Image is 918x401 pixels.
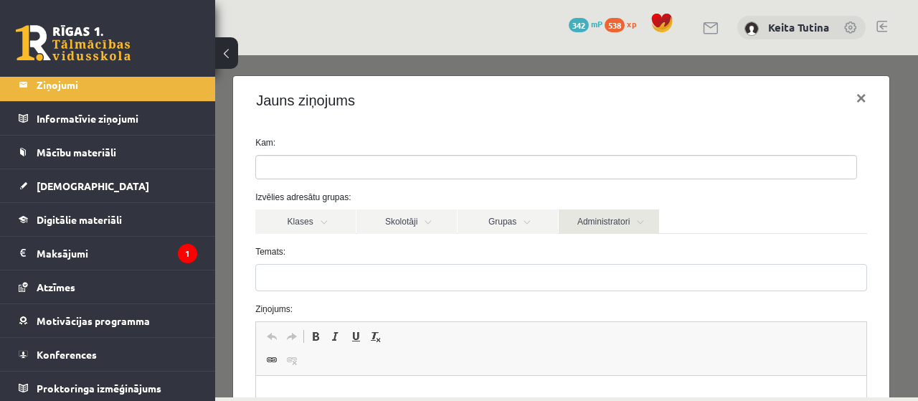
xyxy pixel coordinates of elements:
span: Konferences [37,348,97,361]
a: Bold (Ctrl+B) [90,272,110,291]
a: Mācību materiāli [19,136,197,169]
span: 538 [605,18,625,32]
a: 342 mP [569,18,602,29]
a: Maksājumi1 [19,237,197,270]
legend: Ziņojumi [37,68,197,101]
button: × [630,23,663,63]
label: Temats: [29,190,663,203]
span: Atzīmes [37,280,75,293]
a: Italic (Ctrl+I) [110,272,131,291]
span: 342 [569,18,589,32]
a: Remove Format [151,272,171,291]
a: Klases [40,154,141,179]
span: mP [591,18,602,29]
label: Ziņojums: [29,247,663,260]
h4: Jauns ziņojums [41,34,140,56]
legend: Informatīvie ziņojumi [37,102,197,135]
span: Motivācijas programma [37,314,150,327]
a: Undo (Ctrl+Z) [47,272,67,291]
a: Informatīvie ziņojumi [19,102,197,135]
a: Atzīmes [19,270,197,303]
a: Motivācijas programma [19,304,197,337]
span: xp [627,18,636,29]
span: [DEMOGRAPHIC_DATA] [37,179,149,192]
a: [DEMOGRAPHIC_DATA] [19,169,197,202]
a: Ziņojumi [19,68,197,101]
a: Konferences [19,338,197,371]
label: Kam: [29,81,663,94]
a: 538 xp [605,18,643,29]
img: Keita Tutina [744,22,759,36]
a: Keita Tutina [768,20,829,34]
a: Skolotāji [141,154,242,179]
a: Redo (Ctrl+Y) [67,272,87,291]
a: Administratori [344,154,444,179]
span: Digitālie materiāli [37,213,122,226]
a: Grupas [242,154,343,179]
i: 1 [178,244,197,263]
legend: Maksājumi [37,237,197,270]
a: Digitālie materiāli [19,203,197,236]
span: Proktoringa izmēģinājums [37,382,161,395]
a: Rīgas 1. Tālmācības vidusskola [16,25,131,61]
a: Underline (Ctrl+U) [131,272,151,291]
label: Izvēlies adresātu grupas: [29,136,663,148]
span: Mācību materiāli [37,146,116,159]
a: Unlink [67,296,87,314]
a: Link (Ctrl+K) [47,296,67,314]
